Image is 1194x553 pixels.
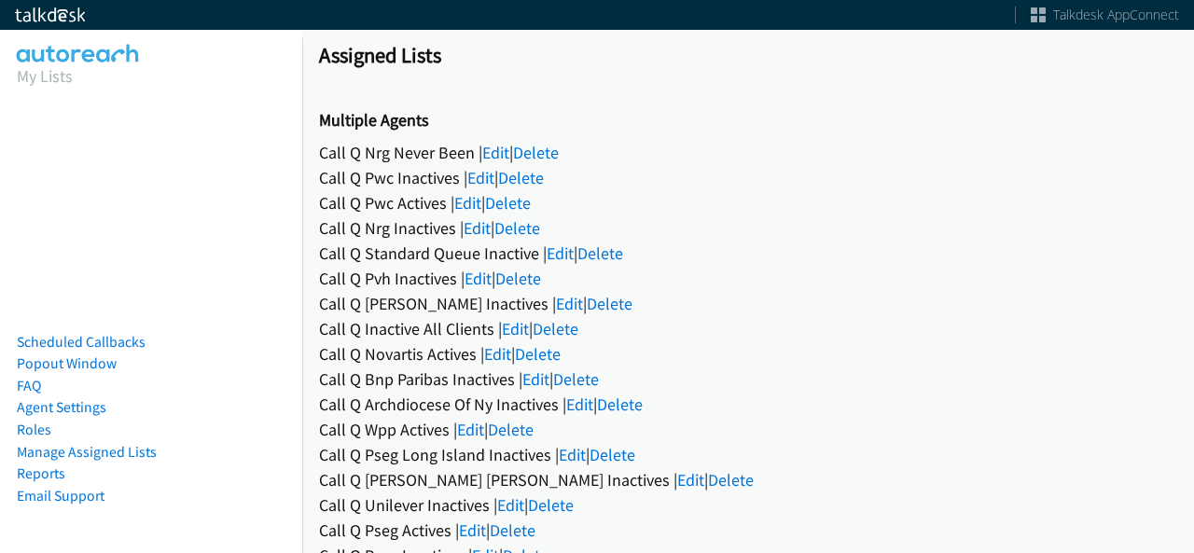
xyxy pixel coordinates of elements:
a: Edit [677,469,704,491]
a: FAQ [17,377,41,394]
a: Edit [556,293,583,314]
a: Delete [515,343,561,365]
div: Call Q [PERSON_NAME] Inactives | | [319,291,1177,316]
h1: Assigned Lists [319,42,1177,68]
a: Edit [559,444,586,465]
div: Call Q Nrg Inactives | | [319,215,1177,241]
a: Delete [485,192,531,214]
a: Talkdesk AppConnect [1031,6,1179,24]
div: Call Q Wpp Actives | | [319,417,1177,442]
a: Edit [457,419,484,440]
div: Call Q Unilever Inactives | | [319,492,1177,518]
a: Manage Assigned Lists [17,443,157,461]
div: Call Q Pseg Actives | | [319,518,1177,543]
a: Edit [522,368,549,390]
a: Delete [488,419,534,440]
a: Edit [547,242,574,264]
a: Delete [495,268,541,289]
a: Delete [533,318,578,339]
a: Delete [494,217,540,239]
a: Delete [528,494,574,516]
a: Edit [467,167,494,188]
a: Delete [597,394,643,415]
a: Delete [490,519,535,541]
div: Call Q Nrg Never Been | | [319,140,1177,165]
a: Edit [497,494,524,516]
a: Agent Settings [17,398,106,416]
a: Edit [465,268,492,289]
a: Delete [590,444,635,465]
a: Edit [454,192,481,214]
a: Delete [587,293,632,314]
div: Call Q Standard Queue Inactive | | [319,241,1177,266]
a: Popout Window [17,354,117,372]
div: Call Q Archdiocese Of Ny Inactives | | [319,392,1177,417]
a: Delete [553,368,599,390]
a: Edit [502,318,529,339]
div: Call Q Novartis Actives | | [319,341,1177,366]
a: Delete [498,167,544,188]
a: Delete [513,142,559,163]
a: Roles [17,421,51,438]
a: Email Support [17,487,104,505]
a: Scheduled Callbacks [17,333,146,351]
a: Delete [577,242,623,264]
a: Edit [482,142,509,163]
h2: Multiple Agents [319,110,1177,131]
div: Call Q Pseg Long Island Inactives | | [319,442,1177,467]
a: Edit [484,343,511,365]
a: Edit [464,217,491,239]
div: Call Q Inactive All Clients | | [319,316,1177,341]
div: Call Q [PERSON_NAME] [PERSON_NAME] Inactives | | [319,467,1177,492]
div: Call Q Pwc Inactives | | [319,165,1177,190]
a: My Lists [17,65,73,87]
a: Reports [17,464,65,482]
div: Call Q Pvh Inactives | | [319,266,1177,291]
div: Call Q Pwc Actives | | [319,190,1177,215]
a: Delete [708,469,754,491]
div: Call Q Bnp Paribas Inactives | | [319,366,1177,392]
a: Edit [459,519,486,541]
a: Edit [566,394,593,415]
